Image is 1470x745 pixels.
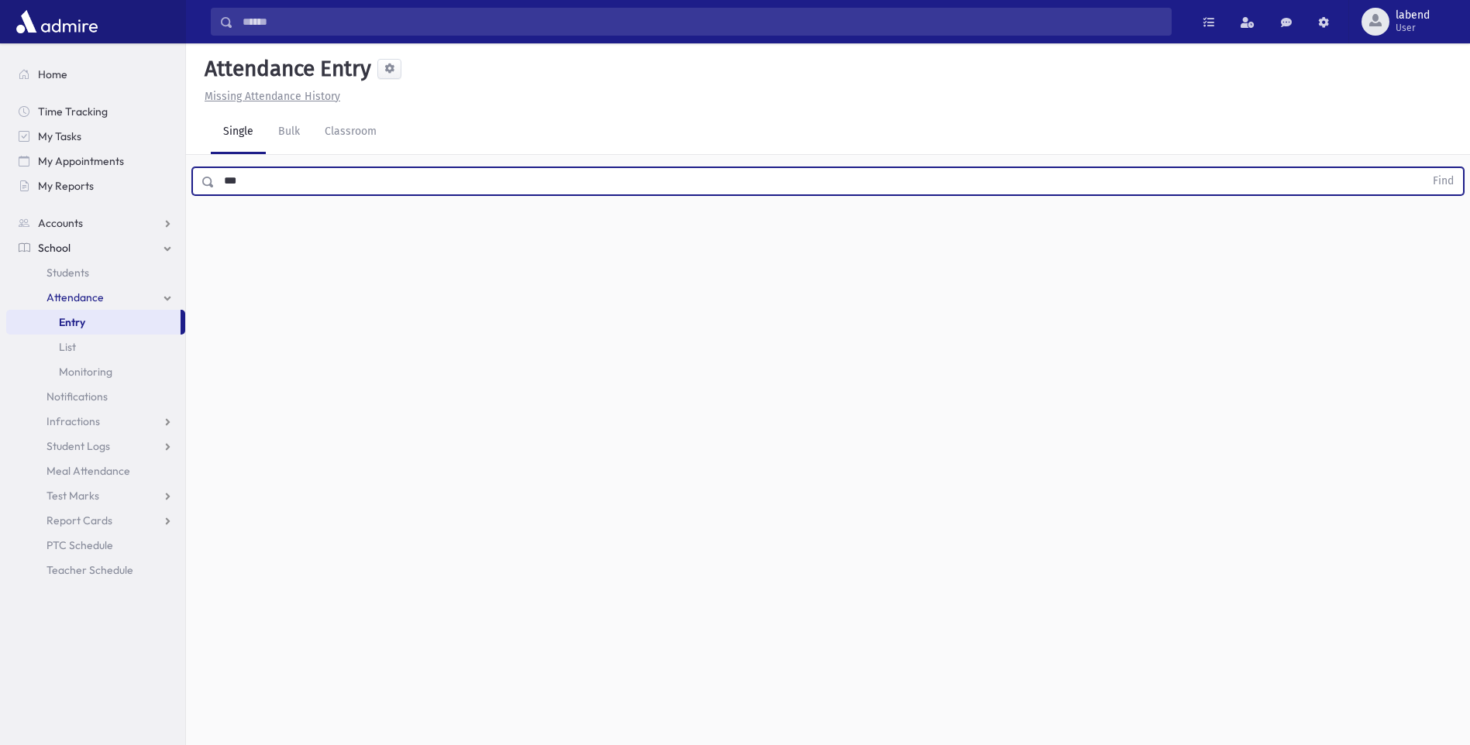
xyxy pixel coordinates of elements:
[6,533,185,558] a: PTC Schedule
[198,90,340,103] a: Missing Attendance History
[38,67,67,81] span: Home
[312,111,389,154] a: Classroom
[46,414,100,428] span: Infractions
[1424,168,1463,194] button: Find
[46,290,104,304] span: Attendance
[38,105,108,118] span: Time Tracking
[46,464,130,478] span: Meal Attendance
[46,538,113,552] span: PTC Schedule
[6,384,185,409] a: Notifications
[1396,9,1430,22] span: labend
[38,241,71,255] span: School
[6,285,185,310] a: Attendance
[46,513,112,527] span: Report Cards
[1396,22,1430,34] span: User
[6,558,185,582] a: Teacher Schedule
[59,315,85,329] span: Entry
[38,216,83,230] span: Accounts
[59,340,76,354] span: List
[6,483,185,508] a: Test Marks
[46,439,110,453] span: Student Logs
[38,129,81,143] span: My Tasks
[6,149,185,173] a: My Appointments
[46,266,89,280] span: Students
[6,124,185,149] a: My Tasks
[198,56,371,82] h5: Attendance Entry
[38,179,94,193] span: My Reports
[6,335,185,359] a: List
[6,260,185,285] a: Students
[59,365,112,379] span: Monitoring
[6,434,185,458] a: Student Logs
[205,90,340,103] u: Missing Attendance History
[6,409,185,434] a: Infractions
[6,359,185,384] a: Monitoring
[6,458,185,483] a: Meal Attendance
[12,6,102,37] img: AdmirePro
[46,489,99,503] span: Test Marks
[6,508,185,533] a: Report Cards
[46,390,108,403] span: Notifications
[233,8,1171,36] input: Search
[6,62,185,87] a: Home
[6,235,185,260] a: School
[38,154,124,168] span: My Appointments
[211,111,266,154] a: Single
[6,99,185,124] a: Time Tracking
[6,310,181,335] a: Entry
[266,111,312,154] a: Bulk
[6,211,185,235] a: Accounts
[46,563,133,577] span: Teacher Schedule
[6,173,185,198] a: My Reports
